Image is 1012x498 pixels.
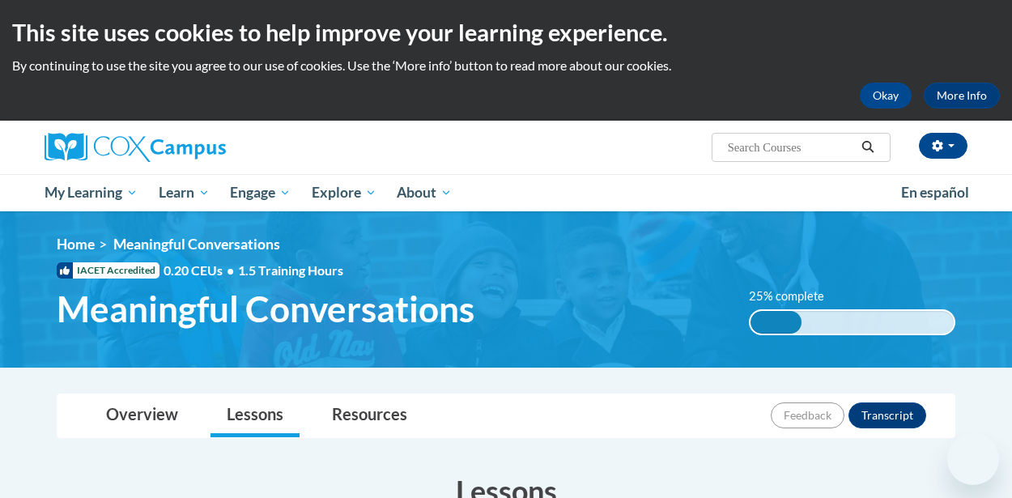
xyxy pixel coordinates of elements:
[90,394,194,437] a: Overview
[148,174,220,211] a: Learn
[210,394,300,437] a: Lessons
[238,262,343,278] span: 1.5 Training Hours
[924,83,1000,109] a: More Info
[316,394,423,437] a: Resources
[45,183,138,202] span: My Learning
[57,287,474,330] span: Meaningful Conversations
[113,236,280,253] span: Meaningful Conversations
[891,176,980,210] a: En español
[749,287,842,305] label: 25% complete
[919,133,967,159] button: Account Settings
[387,174,463,211] a: About
[227,262,234,278] span: •
[901,184,969,201] span: En español
[219,174,301,211] a: Engage
[860,83,912,109] button: Okay
[856,138,880,157] button: Search
[726,138,856,157] input: Search Courses
[57,236,95,253] a: Home
[12,16,1000,49] h2: This site uses cookies to help improve your learning experience.
[57,262,159,279] span: IACET Accredited
[771,402,844,428] button: Feedback
[32,174,980,211] div: Main menu
[45,133,336,162] a: Cox Campus
[45,133,226,162] img: Cox Campus
[34,174,148,211] a: My Learning
[397,183,452,202] span: About
[230,183,291,202] span: Engage
[12,57,1000,74] p: By continuing to use the site you agree to our use of cookies. Use the ‘More info’ button to read...
[159,183,210,202] span: Learn
[312,183,376,202] span: Explore
[164,262,238,279] span: 0.20 CEUs
[750,311,802,334] div: 25% complete
[947,433,999,485] iframe: Button to launch messaging window
[301,174,387,211] a: Explore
